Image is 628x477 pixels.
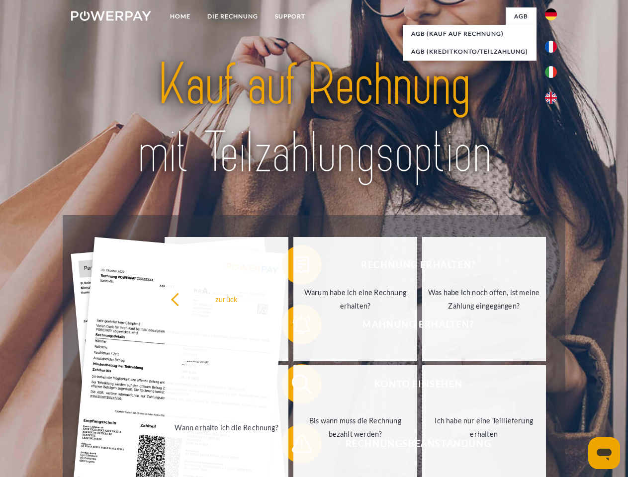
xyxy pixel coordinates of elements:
div: Ich habe nur eine Teillieferung erhalten [428,414,540,441]
div: Was habe ich noch offen, ist meine Zahlung eingegangen? [428,286,540,313]
a: DIE RECHNUNG [199,7,267,25]
div: Bis wann muss die Rechnung bezahlt werden? [299,414,411,441]
img: it [545,66,557,78]
img: de [545,8,557,20]
div: zurück [171,292,282,306]
a: Was habe ich noch offen, ist meine Zahlung eingegangen? [422,237,546,361]
div: Wann erhalte ich die Rechnung? [171,420,282,434]
img: logo-powerpay-white.svg [71,11,151,21]
a: SUPPORT [267,7,314,25]
iframe: Schaltfläche zum Öffnen des Messaging-Fensters [588,437,620,469]
img: fr [545,41,557,53]
a: AGB (Kreditkonto/Teilzahlung) [403,43,537,61]
div: Warum habe ich eine Rechnung erhalten? [299,286,411,313]
img: title-powerpay_de.svg [95,48,533,190]
a: AGB (Kauf auf Rechnung) [403,25,537,43]
a: agb [506,7,537,25]
img: en [545,92,557,104]
a: Home [162,7,199,25]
